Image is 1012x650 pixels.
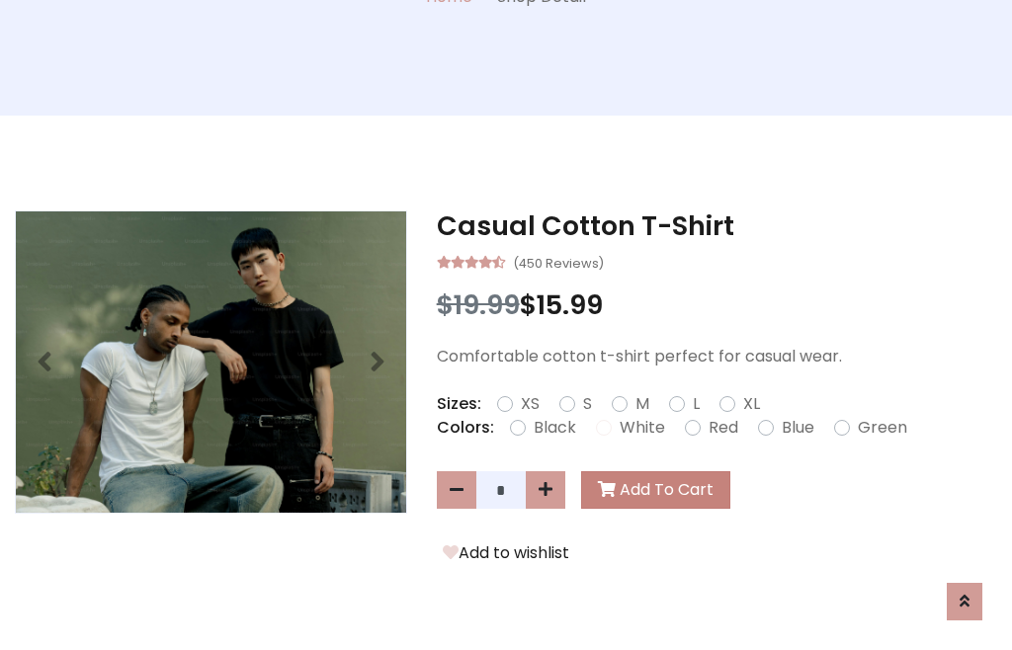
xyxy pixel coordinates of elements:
[635,392,649,416] label: M
[581,471,730,509] button: Add To Cart
[693,392,700,416] label: L
[620,416,665,440] label: White
[709,416,738,440] label: Red
[437,540,575,566] button: Add to wishlist
[521,392,540,416] label: XS
[437,210,997,242] h3: Casual Cotton T-Shirt
[437,286,520,323] span: $19.99
[583,392,592,416] label: S
[437,345,997,368] p: Comfortable cotton t-shirt perfect for casual wear.
[513,250,604,274] small: (450 Reviews)
[858,416,907,440] label: Green
[437,416,494,440] p: Colors:
[782,416,814,440] label: Blue
[16,211,406,513] img: Image
[437,289,997,321] h3: $
[437,392,481,416] p: Sizes:
[743,392,760,416] label: XL
[537,286,603,323] span: 15.99
[534,416,576,440] label: Black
